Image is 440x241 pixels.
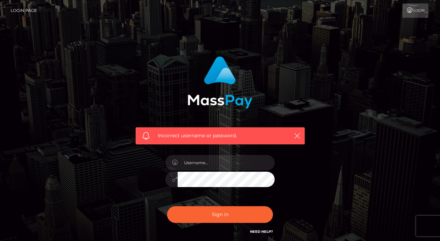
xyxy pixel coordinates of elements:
a: Login Page [11,3,37,18]
a: Login [402,3,428,18]
span: Incorrect username or password. [158,132,283,139]
a: Need Help? [250,229,273,234]
input: Username... [178,155,275,170]
button: Sign in [167,206,273,223]
img: MassPay Login [188,56,252,109]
